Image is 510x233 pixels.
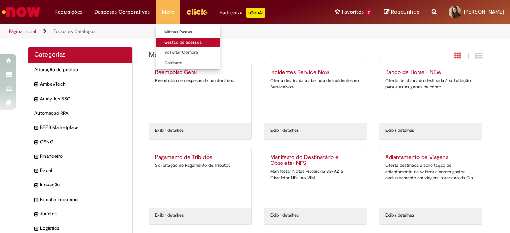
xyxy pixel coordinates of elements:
a: Gestão de acessos [156,38,244,47]
span: AmbevTech [40,81,126,88]
div: Oferta de chamado destinada à solicitação para ajustes gerais de ponto. [385,78,476,90]
div: Padroniza [220,8,265,18]
a: Solicitar Compra [156,48,244,57]
div: Solicitação de Pagamento de Tributos [155,163,245,169]
i: expandir categoria Logistica [34,225,38,233]
div: expandir categoria Fiscal Fiscal [28,163,132,178]
span: Jurídico [40,211,126,217]
span: Inovação [40,182,126,188]
h2: Incidentes Service Now [270,69,361,76]
a: Página inicial [9,28,36,35]
i: expandir categoria CENG [34,139,38,147]
img: click_logo_yellow_360x200.png [186,6,208,18]
i: expandir categoria Jurídico [34,211,38,219]
i: expandir categoria Analytics BSC [34,96,38,104]
ul: Trilhas de página [6,24,334,39]
div: expandir categoria BEES Marketplace BEES Marketplace [28,120,132,135]
h2: Reembolso Geral [155,69,245,76]
div: Reembolso de despesas de funcionários [155,78,245,84]
span: Despesas Corporativas [94,8,150,16]
div: Automação RPA [28,106,132,121]
i: expandir categoria Fiscal e Tributário [34,196,38,204]
a: Incidentes Service Now Oferta destinada à abertura de incidentes no ServiceNow. [264,63,367,123]
a: Exibir detalhes [270,127,299,134]
span: 7 [365,9,372,16]
ul: More [156,24,220,70]
h2: Banco de Horas - NEW [385,69,476,76]
a: Exibir detalhes [385,212,414,219]
span: Favoritos [342,8,364,16]
div: expandir categoria Fiscal e Tributário Fiscal e Tributário [28,192,132,207]
a: Colabora [156,59,244,67]
h2: Manifesto do Destinatário e Obsoletar NFS [270,154,361,167]
a: Exibir detalhes [385,127,414,134]
span: Automação RPA [34,110,126,117]
a: Adiantamento de Viagens Oferta destinada à solicitação de adiantamento de valores a serem gastos ... [379,148,482,208]
div: Alteração de pedido [28,63,132,77]
h2: Pagamento de Tributos [155,154,245,161]
a: Todos os Catálogos [53,28,96,35]
a: Minhas Pastas [156,28,244,37]
div: Manifestar Notas Fiscais na SEFAZ e Obsoletar NFs. no VIM [270,168,361,181]
h2: Adiantamento de Viagens [385,154,476,161]
span: CENG [40,139,126,145]
div: Oferta destinada à abertura de incidentes no ServiceNow. [270,78,361,90]
a: Exibir detalhes [270,212,299,219]
a: Exibir detalhes [155,212,184,219]
h1: {"description":"","title":"Meus itens recentes"} Categoria [149,51,396,59]
a: Reembolso Geral Reembolso de despesas de funcionários [149,63,251,123]
img: ServiceNow [1,4,42,20]
span: | [467,51,469,61]
span: Rascunhos [391,8,420,16]
h2: Categorias [34,51,126,59]
div: expandir categoria Financeiro Financeiro [28,149,132,164]
span: Fiscal e Tributário [40,196,126,203]
p: +GenAi [246,8,265,18]
i: expandir categoria Fiscal [34,167,38,175]
span: Requisições [55,8,82,16]
a: Exibir detalhes [155,127,184,134]
div: expandir categoria Jurídico Jurídico [28,207,132,221]
a: Manifesto do Destinatário e Obsoletar NFS Manifestar Notas Fiscais na SEFAZ e Obsoletar NFs. no VIM [264,148,367,208]
span: Financeiro [40,153,126,160]
div: Oferta destinada à solicitação de adiantamento de valores a serem gastos exclusivamente em viagen... [385,163,476,181]
span: [PERSON_NAME] [464,8,504,15]
i: expandir categoria Financeiro [34,153,38,161]
a: Pagamento de Tributos Solicitação de Pagamento de Tributos [149,148,251,208]
a: Banco de Horas - NEW Oferta de chamado destinada à solicitação para ajustes gerais de ponto. [379,63,482,123]
div: expandir categoria CENG CENG [28,135,132,149]
span: Alteração de pedido [34,67,126,73]
i: expandir categoria Inovação [34,182,38,190]
i: expandir categoria BEES Marketplace [34,124,38,132]
span: Logistica [40,225,126,232]
i: Exibição de grade [475,52,482,59]
a: Rascunhos [384,8,420,16]
span: More [162,8,174,16]
i: expandir categoria AmbevTech [34,81,38,89]
div: expandir categoria Analytics BSC Analytics BSC [28,92,132,106]
span: Fiscal [40,167,126,174]
div: expandir categoria Inovação Inovação [28,178,132,192]
div: expandir categoria AmbevTech AmbevTech [28,77,132,92]
i: Exibição em cartão [454,52,461,59]
span: BEES Marketplace [40,124,126,131]
span: Analytics BSC [40,96,126,102]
